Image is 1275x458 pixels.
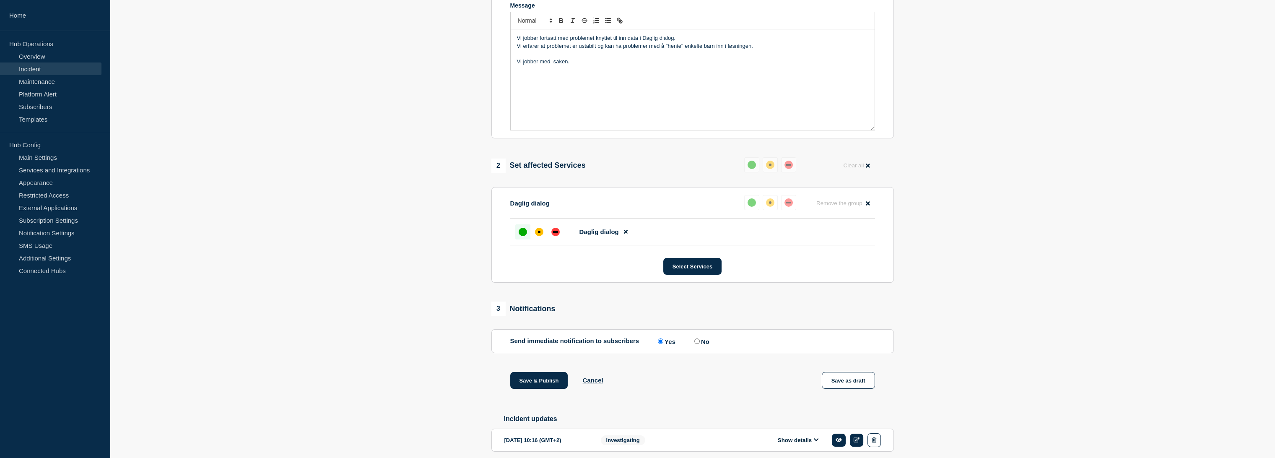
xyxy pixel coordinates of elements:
[744,195,759,210] button: up
[535,228,543,236] div: affected
[491,302,506,316] span: 3
[579,16,590,26] button: Toggle strikethrough text
[766,161,774,169] div: affected
[510,2,875,9] div: Message
[656,337,675,345] label: Yes
[517,42,868,50] p: Vi erfarer at problemet er ustabilt og kan ha problemer med å "hente" enkelte barn inn i løsningen.
[748,198,756,207] div: up
[491,159,506,173] span: 2
[811,195,875,211] button: Remove the group
[517,34,868,42] p: Vi jobber fortsatt med problemet knyttet til inn data i Daglig dialog.
[663,258,722,275] button: Select Services
[504,433,588,447] div: [DATE] 10:16 (GMT+2)
[491,159,586,173] div: Set affected Services
[744,157,759,172] button: up
[781,157,796,172] button: down
[822,372,875,389] button: Save as draft
[510,337,639,345] p: Send immediate notification to subscribers
[510,200,550,207] p: Daglig dialog
[692,337,709,345] label: No
[763,157,778,172] button: affected
[784,161,793,169] div: down
[491,302,556,316] div: Notifications
[567,16,579,26] button: Toggle italic text
[504,415,894,423] h2: Incident updates
[816,200,862,206] span: Remove the group
[766,198,774,207] div: affected
[519,228,527,236] div: up
[551,228,560,236] div: down
[838,157,875,174] button: Clear all
[614,16,626,26] button: Toggle link
[511,29,875,130] div: Message
[510,372,568,389] button: Save & Publish
[781,195,796,210] button: down
[748,161,756,169] div: up
[763,195,778,210] button: affected
[775,437,821,444] button: Show details
[590,16,602,26] button: Toggle ordered list
[694,338,700,344] input: No
[579,228,619,235] span: Daglig dialog
[784,198,793,207] div: down
[517,58,868,65] p: Vi jobber med saken.
[582,377,603,384] button: Cancel
[510,337,875,345] div: Send immediate notification to subscribers
[601,435,645,445] span: Investigating
[514,16,555,26] span: Font size
[658,338,663,344] input: Yes
[555,16,567,26] button: Toggle bold text
[602,16,614,26] button: Toggle bulleted list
